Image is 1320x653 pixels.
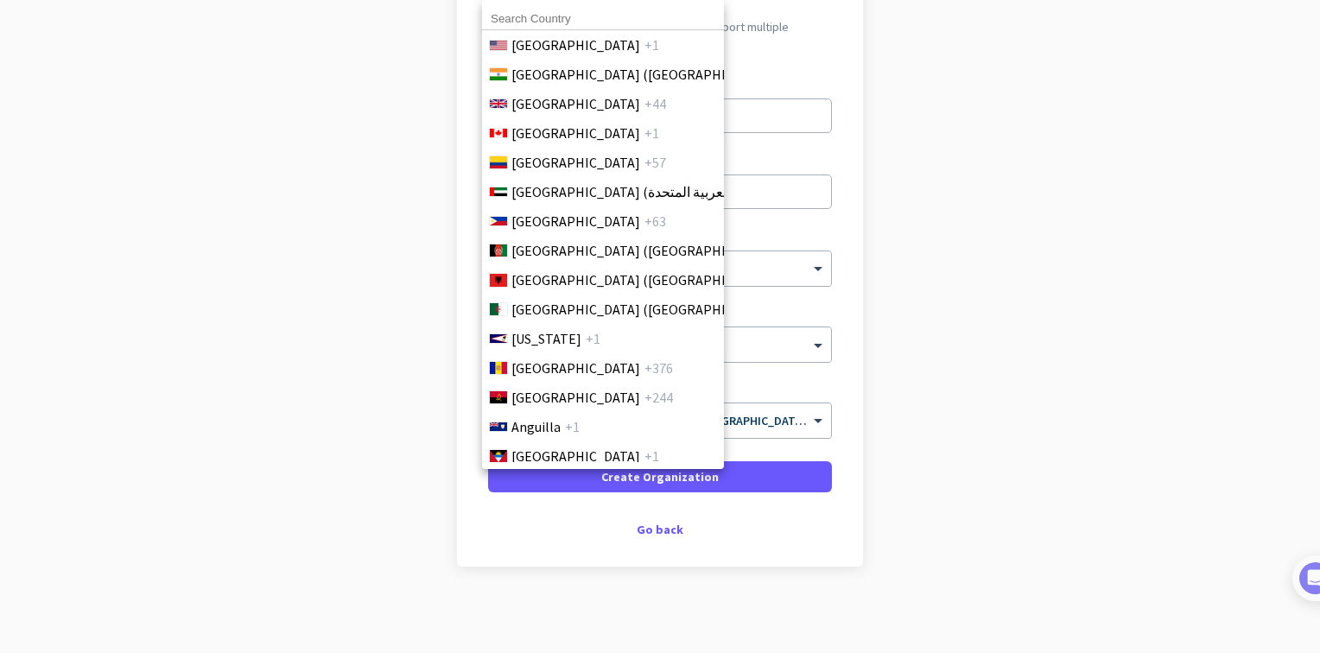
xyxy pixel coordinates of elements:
[565,416,580,437] span: +1
[511,358,640,378] span: [GEOGRAPHIC_DATA]
[644,358,673,378] span: +376
[511,64,781,85] span: [GEOGRAPHIC_DATA] ([GEOGRAPHIC_DATA])
[644,93,666,114] span: +44
[644,152,666,173] span: +57
[511,240,781,261] span: [GEOGRAPHIC_DATA] (‫[GEOGRAPHIC_DATA]‬‎)
[482,8,724,30] input: Search Country
[511,387,640,408] span: [GEOGRAPHIC_DATA]
[586,328,600,349] span: +1
[511,269,781,290] span: [GEOGRAPHIC_DATA] ([GEOGRAPHIC_DATA])
[511,93,640,114] span: [GEOGRAPHIC_DATA]
[511,299,781,320] span: [GEOGRAPHIC_DATA] (‫[GEOGRAPHIC_DATA]‬‎)
[644,387,673,408] span: +244
[644,123,659,143] span: +1
[511,328,581,349] span: [US_STATE]
[511,123,640,143] span: [GEOGRAPHIC_DATA]
[511,35,640,55] span: [GEOGRAPHIC_DATA]
[511,416,561,437] span: Anguilla
[644,35,659,55] span: +1
[511,152,640,173] span: [GEOGRAPHIC_DATA]
[511,446,640,466] span: [GEOGRAPHIC_DATA]
[644,446,659,466] span: +1
[511,211,640,231] span: [GEOGRAPHIC_DATA]
[644,211,666,231] span: +63
[511,181,784,202] span: [GEOGRAPHIC_DATA] (‫الإمارات العربية المتحدة‬‎)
